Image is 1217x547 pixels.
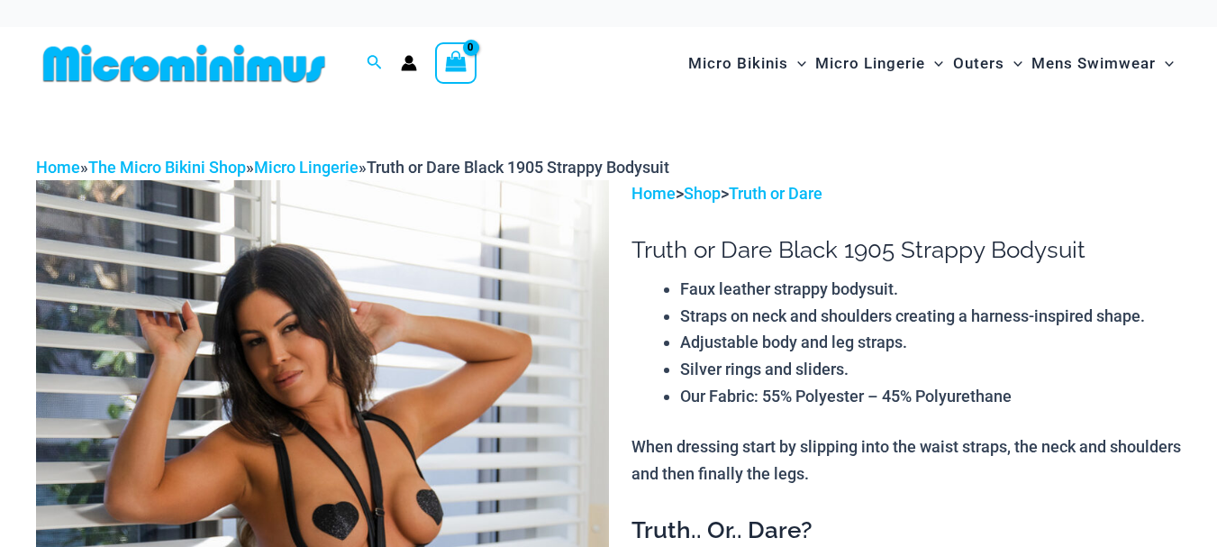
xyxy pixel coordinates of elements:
[1027,36,1178,91] a: Mens SwimwearMenu ToggleMenu Toggle
[815,41,925,87] span: Micro Lingerie
[680,303,1181,330] li: Straps on neck and shoulders creating a harness-inspired shape.
[631,184,676,203] a: Home
[681,33,1181,94] nav: Site Navigation
[36,158,80,177] a: Home
[688,41,788,87] span: Micro Bikinis
[631,236,1181,264] h1: Truth or Dare Black 1905 Strappy Bodysuit
[680,383,1181,410] li: Our Fabric: 55% Polyester – 45% Polyurethane
[680,356,1181,383] li: Silver rings and sliders.
[367,158,669,177] span: Truth or Dare Black 1905 Strappy Bodysuit
[925,41,943,87] span: Menu Toggle
[401,55,417,71] a: Account icon link
[729,184,822,203] a: Truth or Dare
[435,42,477,84] a: View Shopping Cart, empty
[254,158,359,177] a: Micro Lingerie
[631,433,1181,487] p: When dressing start by slipping into the waist straps, the neck and shoulders and then finally th...
[88,158,246,177] a: The Micro Bikini Shop
[680,329,1181,356] li: Adjustable body and leg straps.
[1004,41,1022,87] span: Menu Toggle
[953,41,1004,87] span: Outers
[36,43,332,84] img: MM SHOP LOGO FLAT
[1156,41,1174,87] span: Menu Toggle
[36,158,669,177] span: » » »
[949,36,1027,91] a: OutersMenu ToggleMenu Toggle
[1031,41,1156,87] span: Mens Swimwear
[631,180,1181,207] p: > >
[811,36,948,91] a: Micro LingerieMenu ToggleMenu Toggle
[684,184,721,203] a: Shop
[680,276,1181,303] li: Faux leather strappy bodysuit.
[788,41,806,87] span: Menu Toggle
[367,52,383,75] a: Search icon link
[684,36,811,91] a: Micro BikinisMenu ToggleMenu Toggle
[631,515,1181,546] h3: Truth.. Or.. Dare?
